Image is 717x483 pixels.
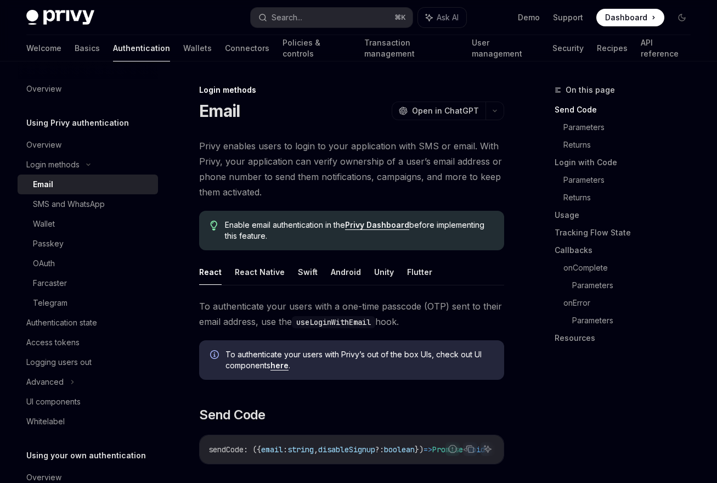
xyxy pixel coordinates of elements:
a: Wallet [18,214,158,234]
div: Logging users out [26,356,92,369]
a: Privy Dashboard [345,220,409,230]
svg: Info [210,350,221,361]
span: => [424,445,432,454]
button: Report incorrect code [445,442,460,456]
div: Passkey [33,237,64,250]
button: Open in ChatGPT [392,102,485,120]
a: Login with Code [555,154,699,171]
span: ⌘ K [394,13,406,22]
a: Passkey [18,234,158,254]
span: sendCode [208,445,244,454]
span: Send Code [199,406,266,424]
div: Telegram [33,296,67,310]
a: onComplete [563,259,699,277]
a: Overview [18,79,158,99]
button: Search...⌘K [251,8,413,27]
div: Access tokens [26,336,80,349]
div: SMS and WhatsApp [33,198,105,211]
span: boolean [384,445,415,454]
a: Parameters [572,277,699,294]
a: Basics [75,35,100,61]
a: Access tokens [18,333,158,352]
span: ?: [375,445,384,454]
a: Welcome [26,35,61,61]
a: Telegram [18,293,158,313]
span: Dashboard [605,12,647,23]
button: React [199,259,222,285]
a: Returns [563,136,699,154]
a: UI components [18,392,158,412]
div: Whitelabel [26,415,65,428]
div: Login methods [26,158,80,171]
a: Authentication state [18,313,158,333]
div: Farcaster [33,277,67,290]
a: Dashboard [596,9,664,26]
span: email [261,445,283,454]
a: Demo [518,12,540,23]
button: Copy the contents from the code block [463,442,477,456]
a: OAuth [18,254,158,273]
div: Login methods [199,85,504,96]
a: Returns [563,189,699,206]
a: Logging users out [18,352,158,372]
code: useLoginWithEmail [292,316,375,328]
span: Privy enables users to login to your application with SMS or email. With Privy, your application ... [199,138,504,200]
a: Callbacks [555,241,699,259]
div: OAuth [33,257,55,270]
a: Send Code [555,101,699,119]
a: Whitelabel [18,412,158,431]
a: Parameters [572,312,699,329]
div: Search... [272,11,302,24]
span: Ask AI [437,12,459,23]
button: Flutter [407,259,432,285]
svg: Tip [210,221,218,231]
a: onError [563,294,699,312]
div: UI components [26,395,81,408]
span: , [314,445,318,454]
div: Overview [26,82,61,96]
h5: Using Privy authentication [26,116,129,130]
button: React Native [235,259,285,285]
span: string [287,445,314,454]
a: here [270,361,289,370]
button: Toggle dark mode [673,9,691,26]
button: Ask AI [418,8,466,27]
a: Policies & controls [283,35,351,61]
span: disableSignup [318,445,375,454]
a: Email [18,175,158,194]
button: Ask AI [481,442,495,456]
img: dark logo [26,10,94,25]
div: Advanced [26,375,64,389]
a: Parameters [563,119,699,136]
h1: Email [199,101,240,121]
a: Authentication [113,35,170,61]
a: Resources [555,329,699,347]
a: Support [553,12,583,23]
h5: Using your own authentication [26,449,146,462]
a: Connectors [225,35,269,61]
div: Email [33,178,53,191]
a: SMS and WhatsApp [18,194,158,214]
div: Authentication state [26,316,97,329]
span: : [283,445,287,454]
span: }) [415,445,424,454]
div: Overview [26,138,61,151]
span: : ({ [244,445,261,454]
a: Transaction management [364,35,459,61]
a: Security [552,35,584,61]
div: Wallet [33,217,55,231]
span: Enable email authentication in the before implementing this feature. [225,220,493,241]
span: Promise [432,445,463,454]
span: To authenticate your users with Privy’s out of the box UIs, check out UI components . [225,349,493,371]
span: Open in ChatGPT [412,105,479,116]
a: User management [472,35,539,61]
a: Tracking Flow State [555,224,699,241]
a: Recipes [597,35,628,61]
a: Wallets [183,35,212,61]
span: To authenticate your users with a one-time passcode (OTP) sent to their email address, use the hook. [199,299,504,329]
button: Swift [298,259,318,285]
span: On this page [566,83,615,97]
a: API reference [641,35,691,61]
a: Usage [555,206,699,224]
button: Unity [374,259,394,285]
